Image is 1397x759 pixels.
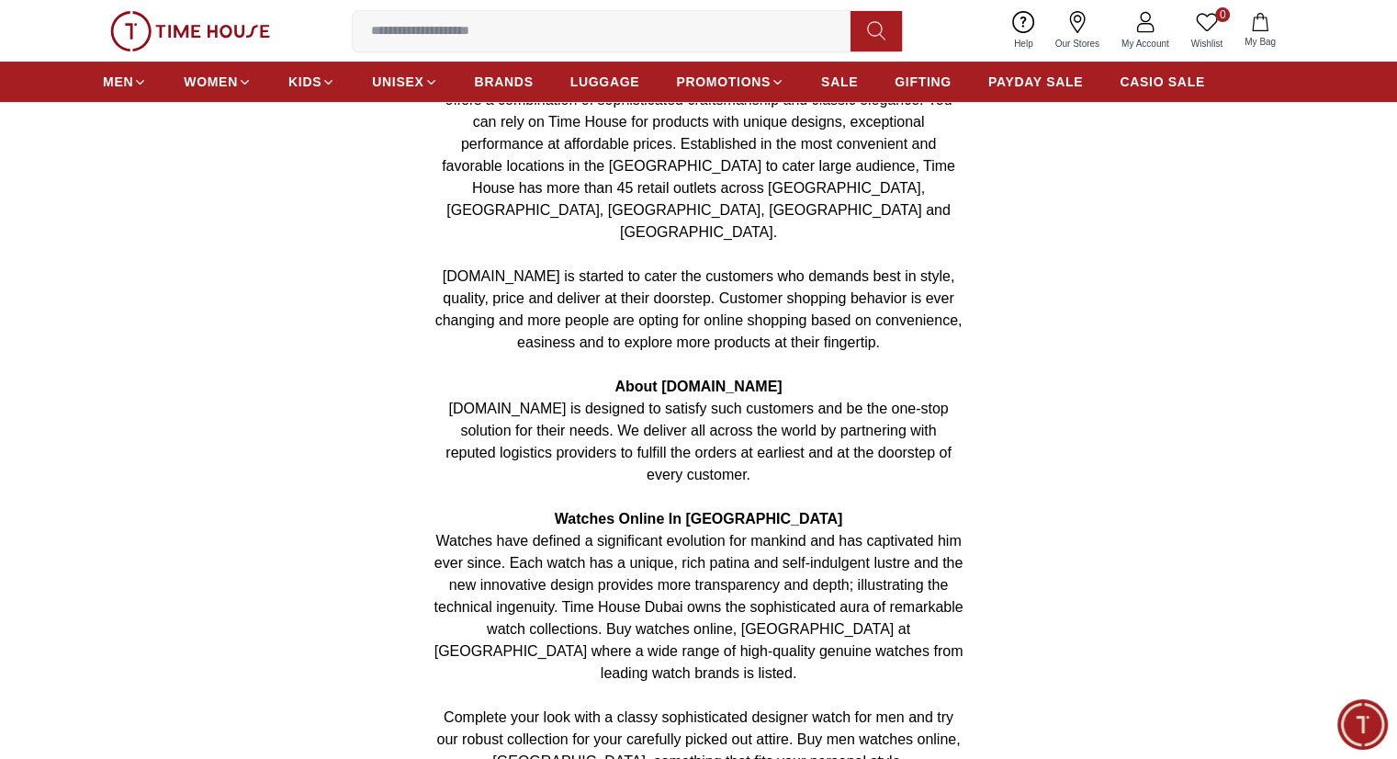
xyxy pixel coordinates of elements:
[288,65,335,98] a: KIDS
[372,65,437,98] a: UNISEX
[555,511,843,527] strong: Watches Online In [GEOGRAPHIC_DATA]
[1048,37,1107,51] span: Our Stores
[1180,7,1234,54] a: 0Wishlist
[445,401,952,482] span: [DOMAIN_NAME] is designed to satisfy such customers and be the one-stop solution for their needs....
[988,73,1083,91] span: PAYDAY SALE
[110,11,270,51] img: ...
[570,65,640,98] a: LUGGAGE
[435,268,963,350] span: [DOMAIN_NAME] is started to cater the customers who demands best in style, quality, price and del...
[475,65,534,98] a: BRANDS
[1215,7,1230,22] span: 0
[1337,699,1388,750] div: Chat Widget
[372,73,423,91] span: UNISEX
[895,65,952,98] a: GIFTING
[475,73,534,91] span: BRANDS
[1120,65,1205,98] a: CASIO SALE
[434,533,963,681] span: Watches have defined a significant evolution for mankind and has captivated him ever since. Each ...
[988,65,1083,98] a: PAYDAY SALE
[184,65,252,98] a: WOMEN
[103,65,147,98] a: MEN
[676,73,771,91] span: PROMOTIONS
[1234,9,1287,52] button: My Bag
[184,73,238,91] span: WOMEN
[103,73,133,91] span: MEN
[1237,35,1283,49] span: My Bag
[676,65,784,98] a: PROMOTIONS
[1120,73,1205,91] span: CASIO SALE
[1003,7,1044,54] a: Help
[1114,37,1177,51] span: My Account
[895,73,952,91] span: GIFTING
[614,379,782,394] strong: About [DOMAIN_NAME]
[570,73,640,91] span: LUGGAGE
[1007,37,1041,51] span: Help
[821,73,858,91] span: SALE
[1184,37,1230,51] span: Wishlist
[821,65,858,98] a: SALE
[288,73,321,91] span: KIDS
[1044,7,1110,54] a: Our Stores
